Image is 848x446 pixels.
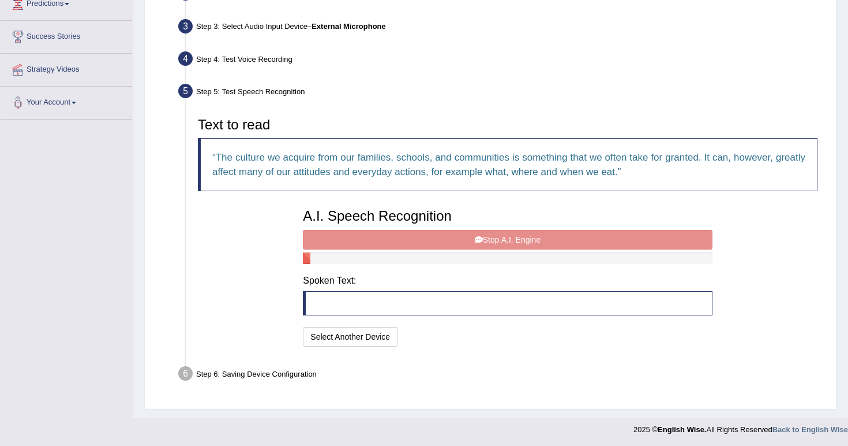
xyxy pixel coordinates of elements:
a: Your Account [1,87,132,116]
button: Select Another Device [303,327,397,347]
h3: A.I. Speech Recognition [303,209,712,224]
h4: Spoken Text: [303,276,712,286]
div: Step 3: Select Audio Input Device [173,16,831,41]
div: 2025 © All Rights Reserved [633,418,848,435]
b: External Microphone [312,22,386,31]
a: Strategy Videos [1,54,132,83]
div: Step 5: Test Speech Recognition [173,80,831,106]
a: Success Stories [1,21,132,50]
q: The culture we acquire from our families, schools, and communities is something that we often tak... [212,152,805,177]
h3: Text to read [198,117,817,132]
div: Step 4: Test Voice Recording [173,48,831,73]
strong: English Wise. [658,425,706,434]
a: Back to English Wise [772,425,848,434]
span: – [307,22,386,31]
div: Step 6: Saving Device Configuration [173,363,831,388]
